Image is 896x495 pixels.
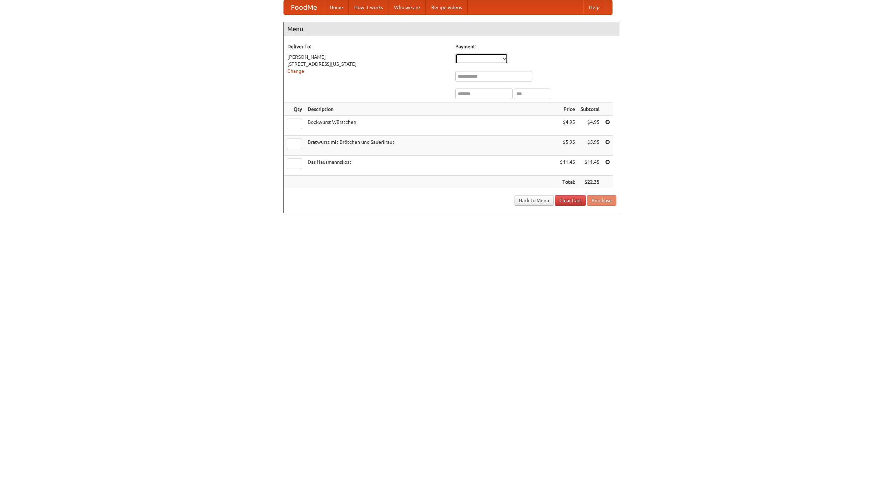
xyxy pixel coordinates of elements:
[287,43,448,50] h5: Deliver To:
[284,103,305,116] th: Qty
[557,116,578,136] td: $4.95
[305,116,557,136] td: Bockwurst Würstchen
[578,103,602,116] th: Subtotal
[555,195,586,206] a: Clear Cart
[514,195,554,206] a: Back to Menu
[287,54,448,61] div: [PERSON_NAME]
[583,0,605,14] a: Help
[557,156,578,176] td: $11.45
[305,103,557,116] th: Description
[324,0,349,14] a: Home
[587,195,616,206] button: Purchase
[557,176,578,189] th: Total:
[455,43,616,50] h5: Payment:
[305,136,557,156] td: Bratwurst mit Brötchen und Sauerkraut
[426,0,468,14] a: Recipe videos
[557,103,578,116] th: Price
[557,136,578,156] td: $5.95
[578,176,602,189] th: $22.35
[305,156,557,176] td: Das Hausmannskost
[287,61,448,68] div: [STREET_ADDRESS][US_STATE]
[578,136,602,156] td: $5.95
[287,68,304,74] a: Change
[349,0,388,14] a: How it works
[388,0,426,14] a: Who we are
[578,156,602,176] td: $11.45
[284,0,324,14] a: FoodMe
[284,22,620,36] h4: Menu
[578,116,602,136] td: $4.95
